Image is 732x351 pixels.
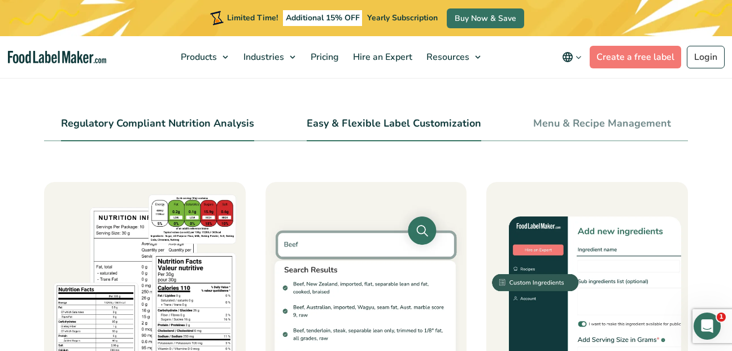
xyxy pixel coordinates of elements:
a: Create a free label [590,46,681,68]
span: 1 [717,313,726,322]
a: Hire an Expert [346,36,417,78]
a: Regulatory Compliant Nutrition Analysis [61,118,254,130]
a: Login [687,46,725,68]
a: Menu & Recipe Management [533,118,671,130]
span: Limited Time! [227,12,278,23]
span: Additional 15% OFF [283,10,363,26]
span: Products [177,51,218,63]
li: Easy & Flexible Label Customization [307,116,481,141]
a: Buy Now & Save [447,8,524,28]
a: Industries [237,36,301,78]
li: Regulatory Compliant Nutrition Analysis [61,116,254,141]
a: Easy & Flexible Label Customization [307,118,481,130]
li: Menu & Recipe Management [533,116,671,141]
span: Yearly Subscription [367,12,438,23]
iframe: Intercom live chat [694,313,721,340]
a: Pricing [304,36,343,78]
span: Pricing [307,51,340,63]
a: Resources [420,36,486,78]
a: Products [174,36,234,78]
span: Industries [240,51,285,63]
span: Resources [423,51,470,63]
span: Hire an Expert [350,51,413,63]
